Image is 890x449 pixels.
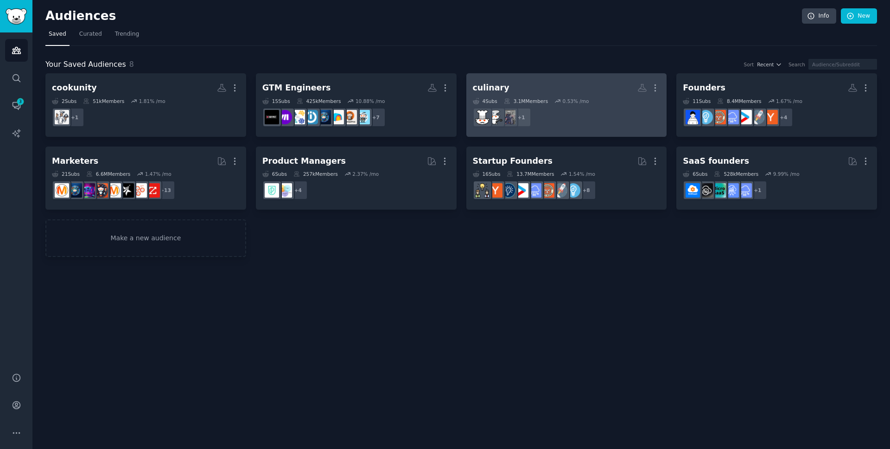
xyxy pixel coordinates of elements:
div: cookunity [52,82,97,94]
img: ycombinator [488,183,502,198]
input: Audience/Subreddit [808,59,877,70]
img: digital_marketing [317,110,331,124]
a: SaaS founders6Subs528kMembers9.99% /mo+1SaaSSaaSSalesmicrosaasNoCodeSaaSB2BSaaS [676,147,877,210]
img: Entrepreneur [566,183,580,198]
a: Product Managers6Subs257kMembers2.37% /mo+4ProductManagementProductMgmt [256,147,457,210]
a: Make a new audience [45,219,246,257]
div: 1.67 % /mo [776,98,802,104]
div: Product Managers [262,155,346,167]
div: + 1 [512,108,531,127]
div: + 13 [156,180,175,200]
div: 1.81 % /mo [139,98,165,104]
img: startup [737,110,752,124]
img: Entrepreneur [699,110,713,124]
a: Marketers21Subs6.6MMembers1.47% /mo+13ZoomInfoGrowthHackingSaaSMarketingmarketingsocialmediaSEOdi... [45,147,246,210]
img: ProductMgmt [265,183,279,198]
div: 9.99 % /mo [773,171,800,177]
img: AskCulinary [488,110,502,124]
img: NoCodeSaaS [699,183,713,198]
span: Your Saved Audiences [45,59,126,71]
img: TheFounders [686,110,700,124]
img: SaaS [527,183,541,198]
img: growmybusiness [475,183,489,198]
div: culinary [473,82,509,94]
div: + 8 [577,180,596,200]
a: New [841,8,877,24]
span: 3 [16,98,25,105]
img: SaaSMarketing [120,183,134,198]
div: 1.54 % /mo [569,171,595,177]
a: Saved [45,27,70,46]
img: startup [514,183,528,198]
img: ClayMakers [330,110,344,124]
div: Marketers [52,155,98,167]
img: SaaS [737,183,752,198]
img: Integromat [304,110,318,124]
button: Recent [757,61,782,68]
a: Startup Founders16Subs13.7MMembers1.54% /mo+8EntrepreneurstartupsEntrepreneurRideAlongSaaSstartup... [466,147,667,210]
img: ZoomInfo [146,183,160,198]
img: SEO [81,183,95,198]
img: ycombinator [763,110,778,124]
div: + 1 [65,108,84,127]
img: SalesOps [356,110,370,124]
div: 6 Sub s [683,171,707,177]
img: SaaSSales [725,183,739,198]
div: 0.53 % /mo [563,98,589,104]
a: cookunity2Subs51kMembers1.81% /mo+1ReadyMeals [45,73,246,137]
div: + 1 [748,180,767,200]
div: Founders [683,82,725,94]
div: GTM Engineers [262,82,331,94]
div: 51k Members [83,98,124,104]
div: Sort [744,61,754,68]
img: SaaS [725,110,739,124]
div: 425k Members [297,98,341,104]
div: 11 Sub s [683,98,711,104]
img: ReadyMeals [55,110,69,124]
div: 13.7M Members [507,171,554,177]
img: EntrepreneurRideAlong [712,110,726,124]
div: 528k Members [714,171,758,177]
a: Curated [76,27,105,46]
div: + 4 [774,108,793,127]
div: 257k Members [293,171,338,177]
img: revopspros [343,110,357,124]
img: Entrepreneurship [501,183,515,198]
img: Chefit [475,110,489,124]
div: 16 Sub s [473,171,501,177]
div: 2.37 % /mo [352,171,379,177]
div: 4 Sub s [473,98,497,104]
a: 3 [5,94,28,117]
div: 8.4M Members [717,98,761,104]
img: startups [553,183,567,198]
img: microsaas [712,183,726,198]
h2: Audiences [45,9,802,24]
div: Search [788,61,805,68]
a: Info [802,8,836,24]
div: 2 Sub s [52,98,76,104]
img: advertising [55,183,69,198]
img: KitchenConfidential [501,110,515,124]
div: 15 Sub s [262,98,290,104]
div: Startup Founders [473,155,553,167]
img: marketing [107,183,121,198]
div: 10.88 % /mo [356,98,385,104]
img: EntrepreneurRideAlong [540,183,554,198]
div: + 7 [366,108,386,127]
div: 6.6M Members [86,171,130,177]
span: Curated [79,30,102,38]
div: 3.1M Members [504,98,548,104]
img: GummySearch logo [6,8,27,25]
a: culinary4Subs3.1MMembers0.53% /mo+1KitchenConfidentialAskCulinaryChefit [466,73,667,137]
a: GTM Engineers15Subs425kMembers10.88% /mo+7SalesOpsrevopsprosClayMakersdigital_marketingIntegromat... [256,73,457,137]
span: 8 [129,60,134,69]
img: startups [750,110,765,124]
a: Founders11Subs8.4MMembers1.67% /mo+4ycombinatorstartupsstartupSaaSEntrepreneurRideAlongEntreprene... [676,73,877,137]
div: SaaS founders [683,155,749,167]
img: GrowthHacking [133,183,147,198]
span: Recent [757,61,774,68]
img: maketemplates [278,110,292,124]
a: Trending [112,27,142,46]
div: 1.47 % /mo [145,171,172,177]
div: + 4 [288,180,308,200]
